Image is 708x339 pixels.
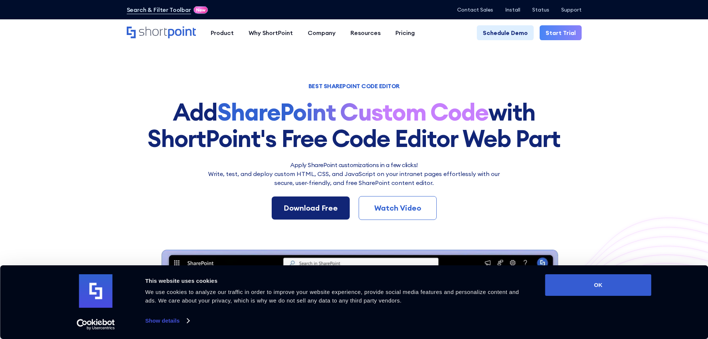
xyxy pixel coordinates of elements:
[545,274,652,296] button: OK
[284,202,338,214] div: Download Free
[127,99,582,151] h1: Add with ShortPoint's Free Code Editor Web Part
[308,28,336,37] div: Company
[145,276,528,285] div: This website uses cookies
[145,289,519,304] span: We use cookies to analyze our traffic in order to improve your website experience, provide social...
[561,7,582,13] a: Support
[127,83,582,89] h1: BEST SHAREPOINT CODE EDITOR
[388,25,422,40] a: Pricing
[241,25,300,40] a: Why ShortPoint
[359,196,437,220] a: Watch Video
[63,319,128,330] a: Usercentrics Cookiebot - opens in a new window
[371,202,424,214] div: Watch Video
[532,7,549,13] a: Status
[477,25,534,40] a: Schedule Demo
[395,28,415,37] div: Pricing
[457,7,493,13] a: Contact Sales
[204,169,505,187] p: Write, test, and deploy custom HTML, CSS, and JavaScript on your intranet pages effortlessly wi﻿t...
[300,25,343,40] a: Company
[350,28,381,37] div: Resources
[505,7,520,13] a: Install
[249,28,293,37] div: Why ShortPoint
[343,25,388,40] a: Resources
[145,315,189,326] a: Show details
[272,196,350,220] a: Download Free
[574,253,708,339] iframe: Chat Widget
[79,274,113,308] img: logo
[211,28,234,37] div: Product
[127,5,191,14] a: Search & Filter Toolbar
[203,25,241,40] a: Product
[204,160,505,169] h2: Apply SharePoint customizations in a few clicks!
[217,97,489,127] strong: SharePoint Custom Code
[127,26,196,39] a: Home
[540,25,582,40] a: Start Trial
